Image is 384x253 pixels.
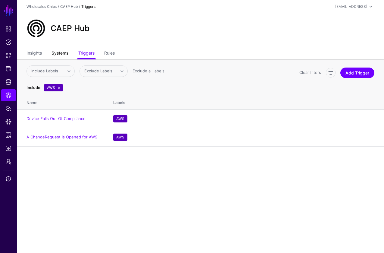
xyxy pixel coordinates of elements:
[4,4,14,17] a: SGNL
[1,89,16,101] a: CAEP Hub
[5,145,11,151] span: Logs
[5,52,11,59] span: Snippets
[1,103,16,115] a: Policy Lens
[17,94,107,109] th: Name
[1,156,16,168] a: Admin
[31,68,58,73] span: Include Labels
[27,4,57,9] a: Wholesales Chips
[113,134,127,141] span: AWS
[5,119,11,125] span: Data Lens
[57,4,60,9] div: /
[5,66,11,72] span: Protected Systems
[5,132,11,138] span: Reports
[1,129,16,141] a: Reports
[44,84,63,91] span: AWS
[78,4,81,9] div: /
[335,4,367,9] div: [EMAIL_ADDRESS]
[5,92,11,98] span: CAEP Hub
[27,48,42,59] a: Insights
[27,134,97,139] a: A ChangeRequest Is Opened for AWS
[5,176,11,182] span: Support
[78,48,95,59] a: Triggers
[1,63,16,75] a: Protected Systems
[113,115,127,122] span: AWS
[1,49,16,62] a: Snippets
[1,23,16,35] a: Dashboard
[81,4,95,9] strong: Triggers
[107,94,384,109] th: Labels
[5,106,11,112] span: Policy Lens
[133,68,164,73] a: Exclude all labels
[299,70,321,75] a: Clear filters
[5,39,11,45] span: Policies
[1,142,16,154] a: Logs
[1,116,16,128] a: Data Lens
[25,85,43,91] div: Include:
[1,76,16,88] a: Identity Data Fabric
[5,26,11,32] span: Dashboard
[1,36,16,48] a: Policies
[60,4,78,9] a: CAEP Hub
[84,68,112,73] span: Exclude Labels
[5,79,11,85] span: Identity Data Fabric
[104,48,115,59] a: Rules
[52,48,68,59] a: Systems
[51,24,89,33] h2: CAEP Hub
[27,116,86,121] a: Device Falls Out Of Compliance
[340,68,374,78] a: Add Trigger
[5,159,11,165] span: Admin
